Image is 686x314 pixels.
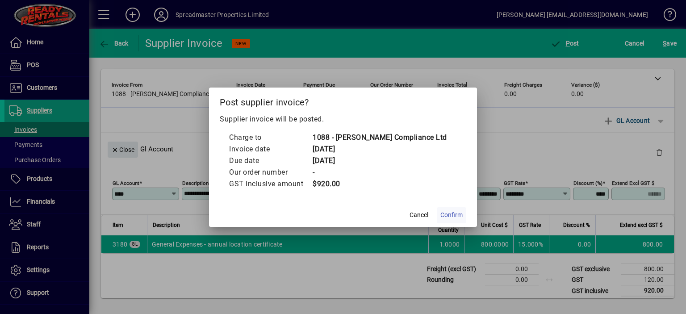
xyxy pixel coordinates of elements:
[229,167,312,178] td: Our order number
[410,210,428,220] span: Cancel
[229,155,312,167] td: Due date
[312,143,447,155] td: [DATE]
[405,207,433,223] button: Cancel
[312,132,447,143] td: 1088 - [PERSON_NAME] Compliance Ltd
[209,88,477,113] h2: Post supplier invoice?
[220,114,466,125] p: Supplier invoice will be posted.
[440,210,463,220] span: Confirm
[229,132,312,143] td: Charge to
[312,178,447,190] td: $920.00
[229,143,312,155] td: Invoice date
[229,178,312,190] td: GST inclusive amount
[312,155,447,167] td: [DATE]
[312,167,447,178] td: -
[437,207,466,223] button: Confirm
